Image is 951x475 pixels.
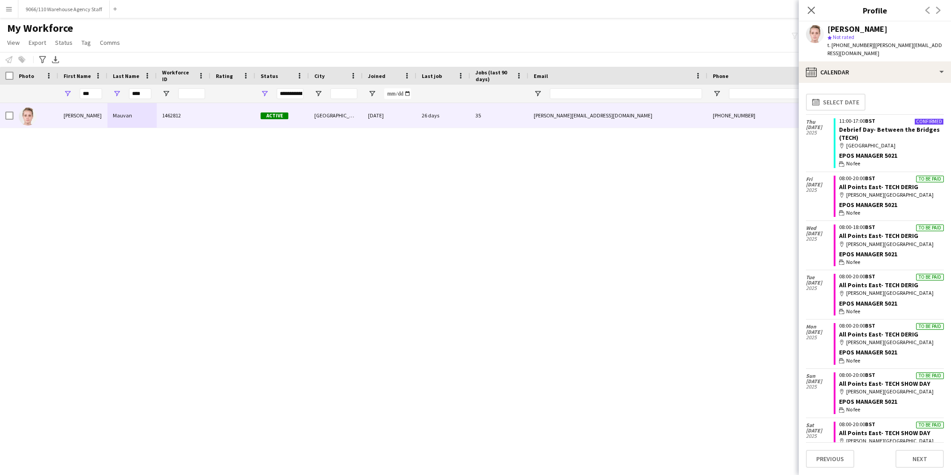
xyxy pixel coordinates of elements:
[806,280,834,285] span: [DATE]
[806,324,834,329] span: Mon
[827,42,942,56] span: | [PERSON_NAME][EMAIL_ADDRESS][DOMAIN_NAME]
[827,42,874,48] span: t. [PHONE_NUMBER]
[261,73,278,79] span: Status
[865,322,875,329] span: BST
[368,73,386,79] span: Joined
[713,73,728,79] span: Phone
[846,357,860,365] span: No fee
[806,225,834,231] span: Wed
[839,372,944,378] div: 08:00-20:00
[368,90,376,98] button: Open Filter Menu
[309,103,363,128] div: [GEOGRAPHIC_DATA]
[916,372,944,379] div: To be paid
[916,225,944,231] div: To be paid
[839,323,944,328] div: 08:00-20:00
[839,151,944,160] div: EPOS Manager 5021
[839,338,944,346] div: [PERSON_NAME][GEOGRAPHIC_DATA]
[799,61,951,83] div: Calendar
[865,175,875,181] span: BST
[806,125,834,130] span: [DATE]
[18,0,110,18] button: 9066/110 Warehouse Agency Staff
[914,118,944,125] div: Confirmed
[162,69,194,82] span: Workforce ID
[162,90,170,98] button: Open Filter Menu
[550,88,702,99] input: Email Filter Input
[839,422,944,427] div: 08:00-20:00
[839,281,918,289] a: All Points East- TECH DERIG
[806,384,834,389] span: 2025
[806,335,834,340] span: 2025
[839,380,930,388] a: All Points East- TECH SHOW DAY
[839,125,940,142] a: Debrief Day- Between the Bridges (TECH)
[422,73,442,79] span: Last job
[839,437,944,445] div: [PERSON_NAME][GEOGRAPHIC_DATA]
[806,119,834,125] span: Thu
[846,406,860,414] span: No fee
[865,371,875,378] span: BST
[806,236,834,242] span: 2025
[806,94,865,111] button: Select date
[839,250,944,258] div: EPOS Manager 5021
[865,273,875,280] span: BST
[839,201,944,209] div: EPOS Manager 5021
[846,209,860,217] span: No fee
[806,433,834,439] span: 2025
[916,323,944,330] div: To be paid
[806,182,834,187] span: [DATE]
[833,34,854,40] span: Not rated
[839,191,944,199] div: [PERSON_NAME][GEOGRAPHIC_DATA]
[806,428,834,433] span: [DATE]
[895,450,944,468] button: Next
[839,388,944,396] div: [PERSON_NAME][GEOGRAPHIC_DATA]
[314,90,322,98] button: Open Filter Menu
[799,4,951,16] h3: Profile
[839,118,944,124] div: 11:00-17:00
[78,37,94,48] a: Tag
[58,103,107,128] div: [PERSON_NAME]
[707,103,822,128] div: [PHONE_NUMBER]
[839,225,944,230] div: 08:00-18:00
[80,88,102,99] input: First Name Filter Input
[846,160,860,168] span: No fee
[470,103,528,128] div: 35
[107,103,157,128] div: Mauvan
[806,231,834,236] span: [DATE]
[839,142,944,150] div: [GEOGRAPHIC_DATA]
[64,90,72,98] button: Open Filter Menu
[178,88,205,99] input: Workforce ID Filter Input
[827,25,887,33] div: [PERSON_NAME]
[806,177,834,182] span: Fri
[806,379,834,384] span: [DATE]
[416,103,470,128] div: 26 days
[100,39,120,47] span: Comms
[806,275,834,280] span: Tue
[729,88,817,99] input: Phone Filter Input
[528,103,707,128] div: [PERSON_NAME][EMAIL_ADDRESS][DOMAIN_NAME]
[96,37,124,48] a: Comms
[916,422,944,428] div: To be paid
[865,224,875,230] span: BST
[916,176,944,182] div: To be paid
[4,37,23,48] a: View
[50,54,61,65] app-action-btn: Export XLSX
[384,88,411,99] input: Joined Filter Input
[839,397,944,406] div: EPOS Manager 5021
[113,73,139,79] span: Last Name
[865,421,875,427] span: BST
[839,183,918,191] a: All Points East- TECH DERIG
[81,39,91,47] span: Tag
[7,39,20,47] span: View
[846,258,860,266] span: No fee
[839,274,944,279] div: 08:00-20:00
[806,450,854,468] button: Previous
[839,176,944,181] div: 08:00-20:00
[806,285,834,291] span: 2025
[19,73,34,79] span: Photo
[64,73,91,79] span: First Name
[865,117,875,124] span: BST
[37,54,48,65] app-action-btn: Advanced filters
[839,289,944,297] div: [PERSON_NAME][GEOGRAPHIC_DATA]
[806,423,834,428] span: Sat
[806,373,834,379] span: Sun
[534,90,542,98] button: Open Filter Menu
